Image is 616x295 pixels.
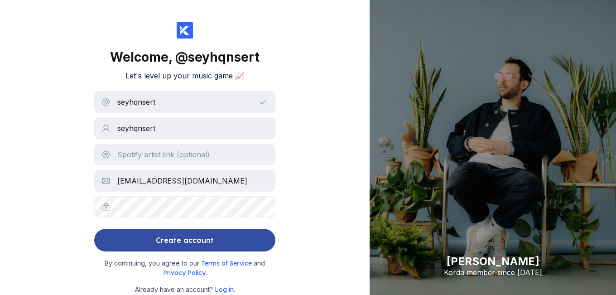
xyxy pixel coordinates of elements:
[175,49,188,65] span: @
[188,49,260,65] span: seyhqnsert
[201,259,254,267] a: Terms of Service
[163,269,206,276] a: Privacy Policy
[110,49,260,65] div: Welcome,
[94,170,275,192] input: Email
[135,285,235,295] small: Already have an account? .
[125,71,244,80] h2: Let's level up your music game 📈
[94,117,275,139] input: Name
[444,255,542,268] div: [PERSON_NAME]
[156,231,214,249] div: Create account
[163,269,206,277] span: Privacy Policy
[215,285,234,293] a: Log in
[94,91,275,113] input: Username
[444,268,542,277] div: Korda member since [DATE]
[94,144,275,165] input: Spotify artist link (optional)
[94,229,275,251] button: Create account
[99,259,271,277] small: By continuing, you agree to our and .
